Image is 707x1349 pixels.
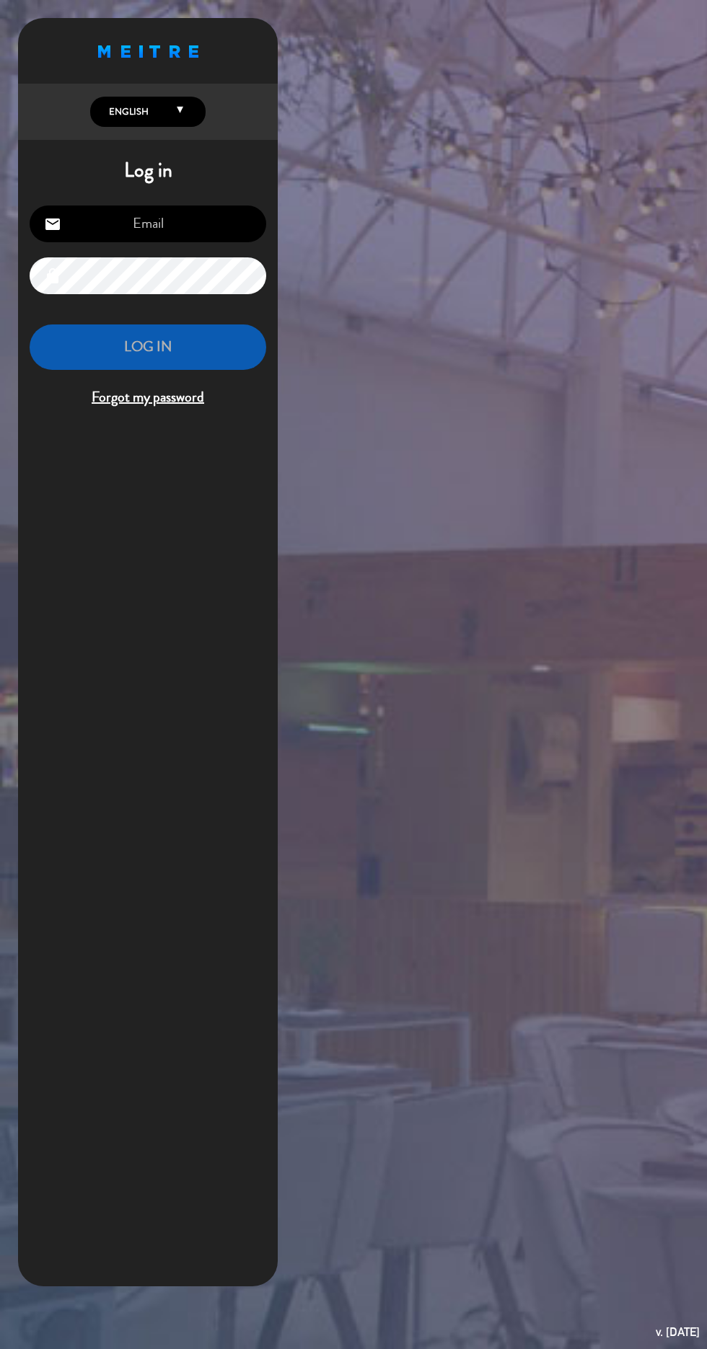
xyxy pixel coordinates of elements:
span: English [105,105,149,119]
h1: Log in [18,159,278,183]
div: v. [DATE] [656,1322,700,1342]
input: Email [30,205,266,242]
i: email [44,216,61,233]
i: lock [44,267,61,285]
button: LOG IN [30,324,266,370]
img: MEITRE [98,45,198,58]
span: Forgot my password [30,386,266,410]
